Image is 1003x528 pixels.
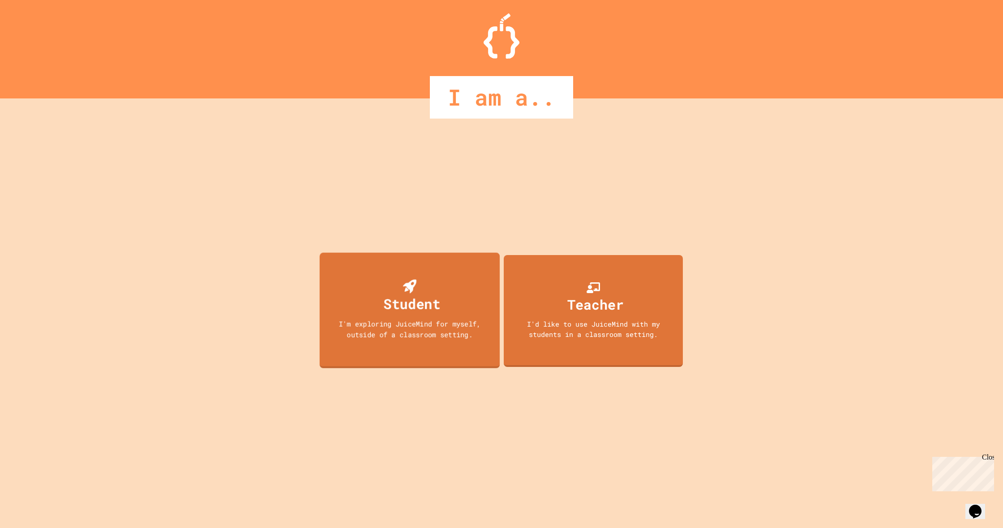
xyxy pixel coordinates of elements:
div: Teacher [567,294,624,315]
div: I'd like to use JuiceMind with my students in a classroom setting. [513,319,674,339]
div: I'm exploring JuiceMind for myself, outside of a classroom setting. [329,319,491,339]
img: Logo.svg [484,13,519,59]
div: Chat with us now!Close [4,4,62,57]
iframe: chat widget [929,453,994,491]
iframe: chat widget [965,492,994,519]
div: Student [384,294,441,314]
div: I am a.. [430,76,573,119]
